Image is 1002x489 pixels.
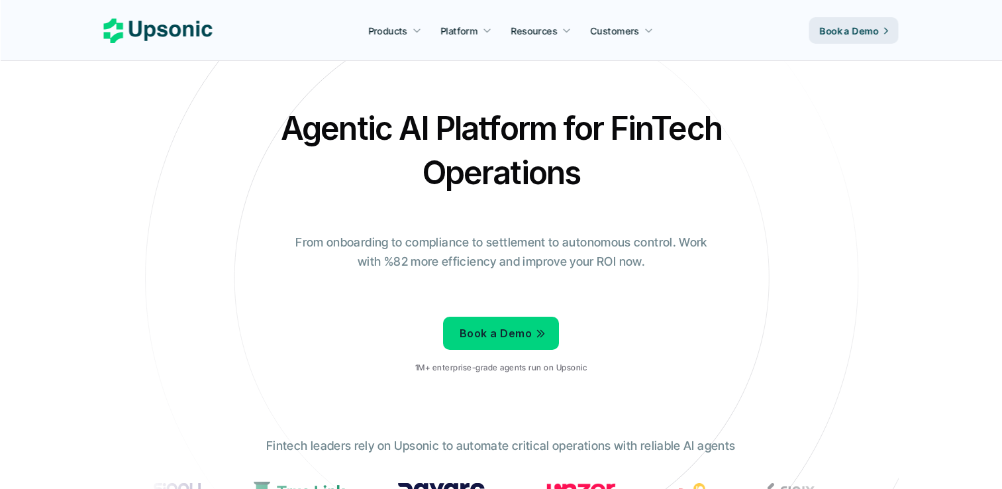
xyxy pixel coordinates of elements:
[270,106,733,195] h2: Agentic AI Platform for FinTech Operations
[443,317,559,350] a: Book a Demo
[511,24,558,38] p: Resources
[415,363,587,372] p: 1M+ enterprise-grade agents run on Upsonic
[820,24,879,38] p: Book a Demo
[440,24,477,38] p: Platform
[360,19,429,42] a: Products
[809,17,899,44] a: Book a Demo
[460,324,532,343] p: Book a Demo
[368,24,407,38] p: Products
[266,437,735,456] p: Fintech leaders rely on Upsonic to automate critical operations with reliable AI agents
[286,233,717,272] p: From onboarding to compliance to settlement to autonomous control. Work with %82 more efficiency ...
[591,24,640,38] p: Customers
